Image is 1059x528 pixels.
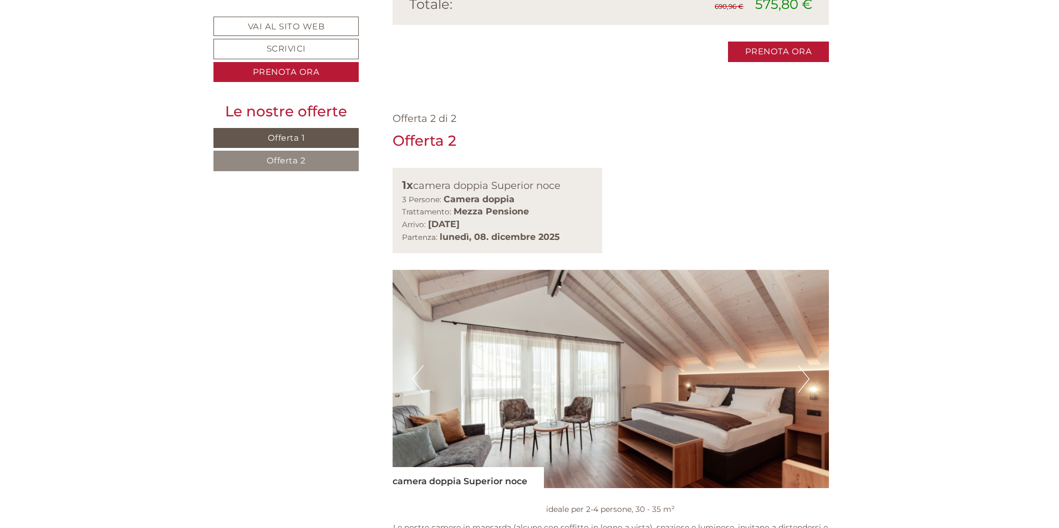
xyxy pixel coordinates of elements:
small: Trattamento: [402,207,451,216]
div: [DATE] [197,8,240,27]
a: Prenota ora [213,62,359,83]
a: Scrivici [213,39,359,59]
b: lunedì, 08. dicembre 2025 [440,232,560,242]
div: camera doppia Superior noce [393,467,544,488]
a: Vai al sito web [213,17,359,36]
div: camera doppia Superior noce [402,177,593,193]
b: Mezza Pensione [454,206,529,217]
span: 690,96 € [715,2,744,11]
a: Prenota ora [728,42,829,62]
button: Next [798,365,809,393]
b: [DATE] [428,219,460,229]
b: 1x [402,178,413,192]
span: Offerta 2 [267,155,306,166]
b: Camera doppia [444,194,515,204]
div: [GEOGRAPHIC_DATA] [17,32,186,41]
div: Le nostre offerte [213,101,359,122]
button: Previous [412,365,424,393]
img: image [393,270,829,488]
small: 14:42 [17,54,186,61]
button: Invia [377,291,437,312]
div: Offerta 2 [393,131,456,151]
small: 3 Persone: [402,195,441,204]
small: Arrivo: [402,220,426,229]
small: Partenza: [402,233,437,242]
span: Offerta 2 di 2 [393,112,456,125]
div: Buon giorno, come possiamo aiutarla? [8,30,191,64]
span: Offerta 1 [268,132,305,143]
